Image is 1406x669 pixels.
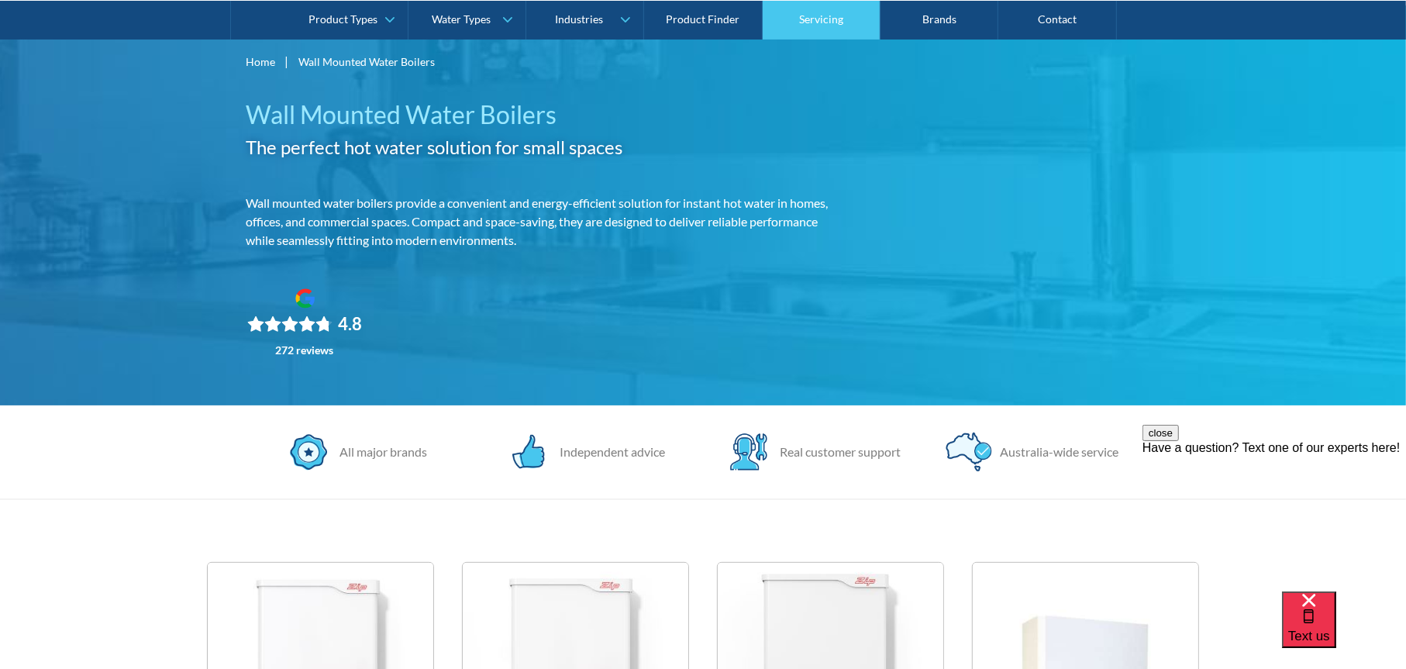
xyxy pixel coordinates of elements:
[332,443,427,461] div: All major brands
[246,53,275,70] a: Home
[772,443,901,461] div: Real customer support
[555,12,603,26] div: Industries
[552,443,665,461] div: Independent advice
[276,344,334,357] div: 272 reviews
[1142,425,1406,611] iframe: podium webchat widget prompt
[308,12,377,26] div: Product Types
[283,52,291,71] div: |
[432,12,491,26] div: Water Types
[246,133,841,161] h2: The perfect hot water solution for small spaces
[992,443,1118,461] div: Australia-wide service
[246,96,841,133] h1: Wall Mounted Water Boilers
[247,313,363,335] div: Rating: 4.8 out of 5
[298,53,435,70] div: Wall Mounted Water Boilers
[1282,591,1406,669] iframe: podium webchat widget bubble
[246,194,841,250] p: Wall mounted water boilers provide a convenient and energy-efficient solution for instant hot wat...
[339,313,363,335] div: 4.8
